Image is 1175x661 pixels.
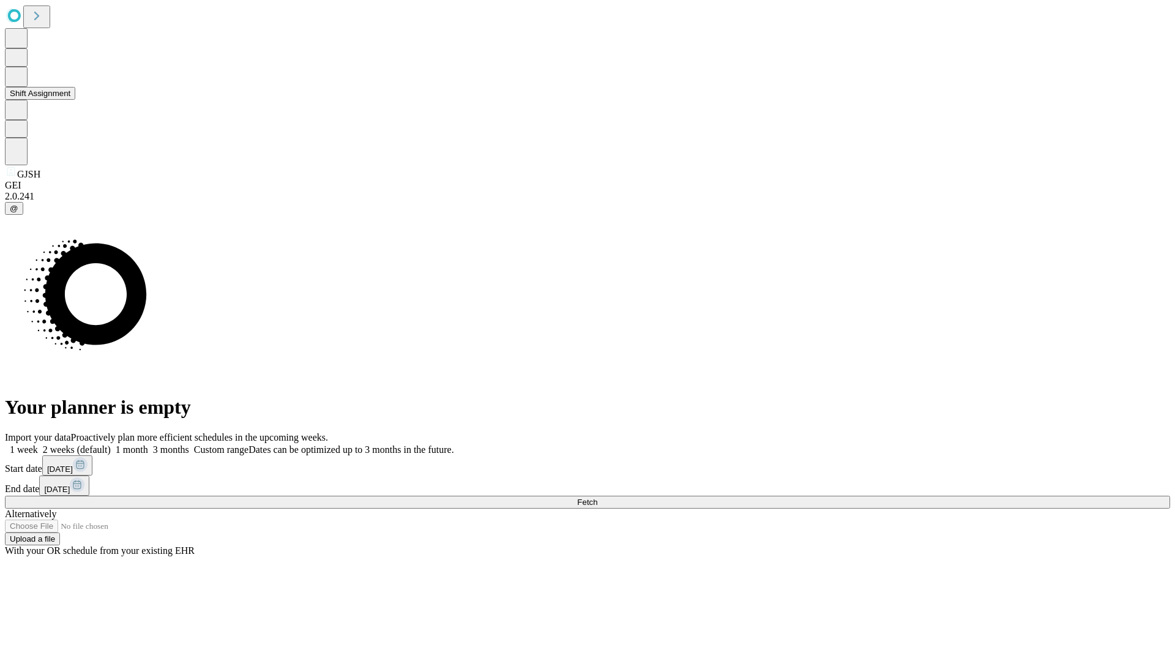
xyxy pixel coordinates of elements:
[39,476,89,496] button: [DATE]
[5,191,1170,202] div: 2.0.241
[5,87,75,100] button: Shift Assignment
[44,485,70,494] span: [DATE]
[577,498,597,507] span: Fetch
[5,202,23,215] button: @
[10,444,38,455] span: 1 week
[5,532,60,545] button: Upload a file
[47,465,73,474] span: [DATE]
[43,444,111,455] span: 2 weeks (default)
[153,444,189,455] span: 3 months
[5,396,1170,419] h1: Your planner is empty
[248,444,453,455] span: Dates can be optimized up to 3 months in the future.
[194,444,248,455] span: Custom range
[5,509,56,519] span: Alternatively
[5,180,1170,191] div: GEI
[10,204,18,213] span: @
[5,476,1170,496] div: End date
[71,432,328,443] span: Proactively plan more efficient schedules in the upcoming weeks.
[5,545,195,556] span: With your OR schedule from your existing EHR
[5,496,1170,509] button: Fetch
[17,169,40,179] span: GJSH
[5,432,71,443] span: Import your data
[116,444,148,455] span: 1 month
[42,455,92,476] button: [DATE]
[5,455,1170,476] div: Start date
